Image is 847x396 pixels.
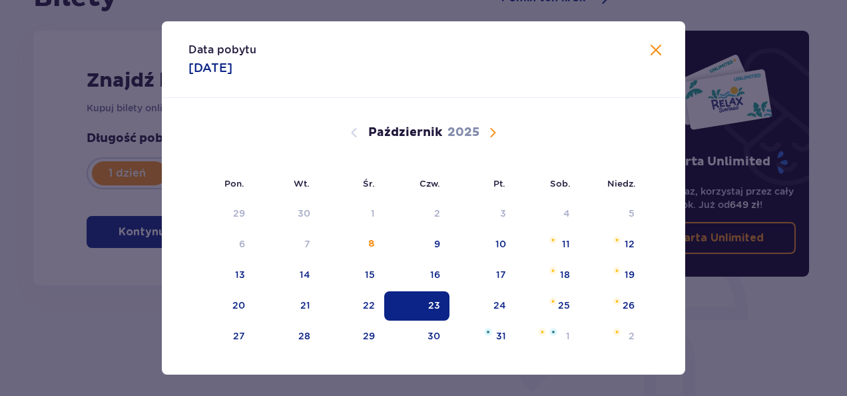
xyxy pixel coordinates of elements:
td: piątek, 17 października 2025 [449,261,515,290]
td: Data niedostępna. poniedziałek, 6 października 2025 [188,230,254,259]
p: [DATE] [188,60,232,76]
td: sobota, 11 października 2025 [515,230,580,259]
td: sobota, 1 listopada 2025 [515,322,580,351]
img: Pomarańczowa gwiazdka [549,267,557,275]
td: piątek, 31 października 2025 [449,322,515,351]
img: Pomarańczowa gwiazdka [549,297,557,305]
td: środa, 22 października 2025 [320,291,384,321]
td: poniedziałek, 13 października 2025 [188,261,254,290]
td: Data zaznaczona. czwartek, 23 października 2025 [384,291,450,321]
div: 11 [562,237,570,251]
small: Niedz. [607,178,636,189]
img: Pomarańczowa gwiazdka [613,328,621,336]
button: Zamknij [648,43,664,59]
button: Następny miesiąc [485,125,501,141]
div: 10 [495,237,506,251]
div: 16 [430,268,440,281]
img: Pomarańczowa gwiazdka [613,236,621,244]
td: poniedziałek, 27 października 2025 [188,322,254,351]
p: Październik [368,125,442,141]
div: 29 [233,207,245,220]
small: Śr. [363,178,375,189]
div: 14 [300,268,310,281]
div: 30 [427,329,440,343]
div: 2 [434,207,440,220]
div: 24 [493,299,506,312]
small: Sob. [550,178,571,189]
td: Data niedostępna. poniedziałek, 29 września 2025 [188,199,254,229]
div: 3 [500,207,506,220]
td: piątek, 10 października 2025 [449,230,515,259]
small: Pon. [224,178,244,189]
div: 8 [368,237,375,251]
div: 17 [496,268,506,281]
td: niedziela, 2 listopada 2025 [579,322,644,351]
div: 25 [558,299,570,312]
p: 2025 [447,125,479,141]
small: Pt. [493,178,505,189]
small: Wt. [294,178,310,189]
img: Pomarańczowa gwiazdka [613,267,621,275]
td: Data niedostępna. wtorek, 7 października 2025 [254,230,320,259]
div: 5 [629,207,635,220]
div: 27 [233,329,245,343]
td: Data niedostępna. niedziela, 5 października 2025 [579,199,644,229]
div: 4 [563,207,570,220]
div: 30 [298,207,310,220]
td: Data niedostępna. piątek, 3 października 2025 [449,199,515,229]
img: Niebieska gwiazdka [549,328,557,336]
div: 2 [629,329,635,343]
div: 31 [496,329,506,343]
td: Data niedostępna. sobota, 4 października 2025 [515,199,580,229]
td: sobota, 25 października 2025 [515,291,580,321]
p: Data pobytu [188,43,256,57]
td: wtorek, 28 października 2025 [254,322,320,351]
small: Czw. [420,178,440,189]
div: 23 [428,299,440,312]
div: 21 [300,299,310,312]
div: 18 [560,268,570,281]
td: sobota, 18 października 2025 [515,261,580,290]
div: 19 [625,268,635,281]
div: 15 [365,268,375,281]
td: środa, 15 października 2025 [320,261,384,290]
img: Pomarańczowa gwiazdka [613,297,621,305]
td: wtorek, 14 października 2025 [254,261,320,290]
td: środa, 29 października 2025 [320,322,384,351]
div: 1 [566,329,570,343]
div: 26 [623,299,635,312]
div: 20 [232,299,245,312]
div: 6 [239,237,245,251]
img: Niebieska gwiazdka [484,328,492,336]
div: 9 [434,237,440,251]
td: niedziela, 12 października 2025 [579,230,644,259]
div: 1 [371,207,375,220]
div: 13 [235,268,245,281]
div: 7 [304,237,310,251]
div: 12 [625,237,635,251]
button: Poprzedni miesiąc [346,125,362,141]
td: wtorek, 21 października 2025 [254,291,320,321]
td: niedziela, 19 października 2025 [579,261,644,290]
td: środa, 8 października 2025 [320,230,384,259]
div: 29 [363,329,375,343]
div: 22 [363,299,375,312]
p: Dni, w których obowiązują ceny wakacyjne, weekendowe lub świąteczne. [202,374,659,386]
td: czwartek, 30 października 2025 [384,322,450,351]
td: czwartek, 16 października 2025 [384,261,450,290]
td: niedziela, 26 października 2025 [579,291,644,321]
img: Pomarańczowa gwiazdka [538,328,547,336]
td: Data niedostępna. środa, 1 października 2025 [320,199,384,229]
td: piątek, 24 października 2025 [449,291,515,321]
td: Data niedostępna. czwartek, 2 października 2025 [384,199,450,229]
img: Pomarańczowa gwiazdka [549,236,557,244]
td: czwartek, 9 października 2025 [384,230,450,259]
td: Data niedostępna. wtorek, 30 września 2025 [254,199,320,229]
div: 28 [298,329,310,343]
td: poniedziałek, 20 października 2025 [188,291,254,321]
